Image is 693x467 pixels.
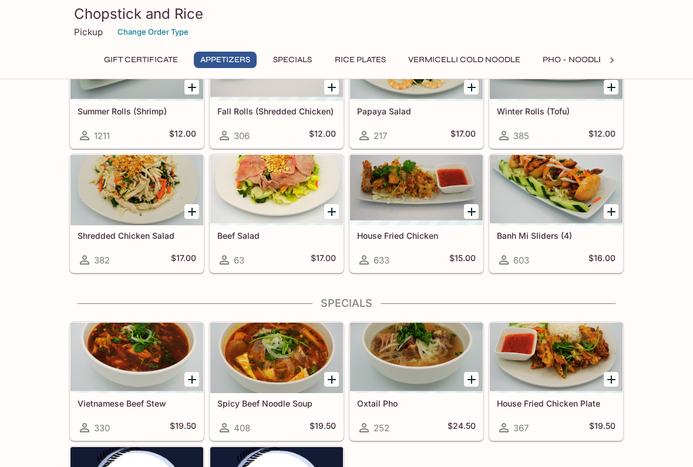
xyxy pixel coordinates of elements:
button: Appetizers [194,52,257,68]
div: House Fried Chicken Plate [490,323,623,393]
div: Spicy Beef Noodle Soup [210,323,343,393]
button: Gift Certificate [97,52,184,68]
button: Vermicelli Cold Noodle [402,52,527,68]
h5: House Fried Chicken Plate [497,398,615,408]
h5: Shredded Chicken Salad [78,231,196,241]
h5: $12.00 [309,128,336,143]
div: Summer Rolls (Shrimp) [70,31,203,101]
h5: Vietnamese Beef Stew [78,398,196,408]
h5: Fall Rolls (Shredded Chicken) [217,106,336,116]
span: 1211 [94,130,110,141]
button: Add Papaya Salad [464,80,479,94]
a: House Fried Chicken633$15.00 [349,154,483,273]
a: Papaya Salad217$17.00 [349,30,483,148]
span: 382 [94,255,110,266]
button: Add Shredded Chicken Salad [184,204,199,219]
button: Add Oxtail Pho [464,372,479,387]
span: 63 [234,255,244,266]
h5: Spicy Beef Noodle Soup [217,398,336,408]
div: Papaya Salad [350,31,483,101]
h4: Specials [69,297,624,310]
div: Oxtail Pho [350,323,483,393]
span: 217 [374,130,387,141]
div: House Fried Chicken [350,155,483,225]
span: 633 [374,255,389,266]
div: Beef Salad [210,155,343,225]
span: 252 [374,422,389,434]
button: Rice Plates [328,52,392,68]
h5: $17.00 [171,253,196,267]
a: Winter Rolls (Tofu)385$12.00 [489,30,623,148]
button: Add House Fried Chicken Plate [604,372,618,387]
p: Pickup [74,26,103,38]
span: 408 [234,422,250,434]
div: Vietnamese Beef Stew [70,323,203,393]
span: 367 [513,422,529,434]
button: Add Summer Rolls (Shrimp) [184,80,199,94]
h5: $15.00 [449,253,476,267]
h5: Summer Rolls (Shrimp) [78,106,196,116]
h5: $16.00 [588,253,615,267]
a: Fall Rolls (Shredded Chicken)306$12.00 [210,30,344,148]
div: Banh Mi Sliders (4) [490,155,623,225]
h5: Beef Salad [217,231,336,241]
h5: Oxtail Pho [357,398,476,408]
span: 306 [234,130,250,141]
h5: $17.00 [311,253,336,267]
a: Beef Salad63$17.00 [210,154,344,273]
span: 603 [513,255,529,266]
h5: Papaya Salad [357,106,476,116]
span: 385 [513,130,529,141]
a: Banh Mi Sliders (4)603$16.00 [489,154,623,273]
button: Add Spicy Beef Noodle Soup [324,372,339,387]
button: Change Order Type [112,23,194,41]
button: Pho - Noodle Soup [536,52,635,68]
div: Fall Rolls (Shredded Chicken) [210,31,343,101]
button: Add House Fried Chicken [464,204,479,219]
h5: $19.50 [310,421,336,435]
h5: $19.50 [170,421,196,435]
a: Vietnamese Beef Stew330$19.50 [70,322,204,441]
button: Add Beef Salad [324,204,339,219]
button: Add Banh Mi Sliders (4) [604,204,618,219]
span: 330 [94,422,110,434]
button: Specials [266,52,319,68]
h5: Banh Mi Sliders (4) [497,231,615,241]
h5: House Fried Chicken [357,231,476,241]
h5: $19.50 [589,421,615,435]
button: Add Winter Rolls (Tofu) [604,80,618,94]
a: Spicy Beef Noodle Soup408$19.50 [210,322,344,441]
div: Winter Rolls (Tofu) [490,31,623,101]
button: Add Fall Rolls (Shredded Chicken) [324,80,339,94]
a: House Fried Chicken Plate367$19.50 [489,322,623,441]
div: Shredded Chicken Salad [70,155,203,225]
h5: $24.50 [448,421,476,435]
a: Oxtail Pho252$24.50 [349,322,483,441]
a: Shredded Chicken Salad382$17.00 [70,154,204,273]
button: Add Vietnamese Beef Stew [184,372,199,387]
a: Summer Rolls (Shrimp)1211$12.00 [70,30,204,148]
h5: Winter Rolls (Tofu) [497,106,615,116]
h5: $17.00 [450,128,476,143]
h5: $12.00 [169,128,196,143]
h3: Chopstick and Rice [74,5,619,23]
h5: $12.00 [588,128,615,143]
